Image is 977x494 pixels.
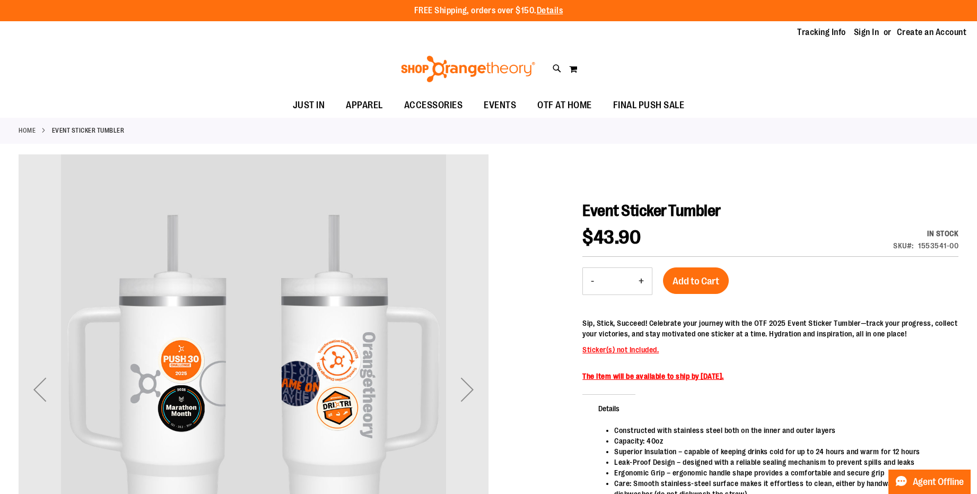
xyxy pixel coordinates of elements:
span: In stock [927,229,958,238]
span: $43.90 [582,227,641,248]
span: Event Sticker Tumbler [582,202,721,220]
button: Agent Offline [888,470,971,494]
a: Tracking Info [797,27,846,38]
li: Constructed with stainless steel both on the inner and outer layers [614,425,948,436]
input: Product quantity [602,268,631,294]
a: Home [19,126,36,135]
span: APPAREL [346,93,383,117]
p: Sip, Stick, Succeed! Celebrate your journey with the OTF 2025 Event Sticker Tumbler—track your pr... [582,318,958,339]
li: Capacity: 40oz [614,436,948,446]
a: Sign In [854,27,879,38]
span: Agent Offline [913,477,964,487]
p: FREE Shipping, orders over $150. [414,5,563,17]
li: Superior Insulation – capable of keeping drinks cold for up to 24 hours and warm for 12 hours [614,446,948,457]
button: Increase product quantity [631,268,652,294]
strong: SKU [893,241,914,250]
button: Add to Cart [663,267,729,294]
div: Availability [893,228,958,239]
strong: Event Sticker Tumbler [52,126,125,135]
span: OTF AT HOME [537,93,592,117]
div: 1553541-00 [918,240,958,251]
span: Details [582,394,635,422]
span: Sticker(s) not Included. [582,345,659,354]
li: Leak-Proof Design – designed with a reliable sealing mechanism to prevent spills and leaks [614,457,948,467]
span: The Item will be available to ship by [DATE]. [582,372,724,380]
a: Details [537,6,563,15]
button: Decrease product quantity [583,268,602,294]
li: Ergonomic Grip – ergonomic handle shape provides a comfortable and secure grip [614,467,948,478]
a: Create an Account [897,27,967,38]
span: EVENTS [484,93,516,117]
span: ACCESSORIES [404,93,463,117]
span: FINAL PUSH SALE [613,93,685,117]
img: Shop Orangetheory [399,56,537,82]
span: JUST IN [293,93,325,117]
span: Add to Cart [673,275,719,287]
